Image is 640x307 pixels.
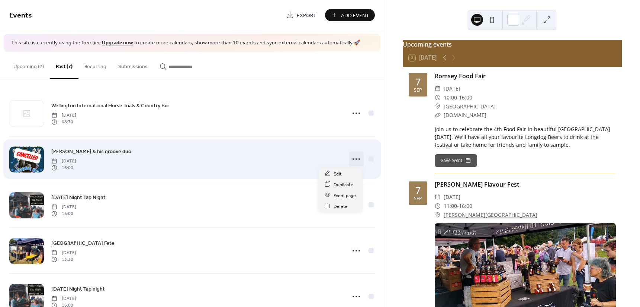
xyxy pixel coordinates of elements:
span: 16:00 [459,202,472,211]
div: Join us to celebrate the 4th Food Fair in beautiful [GEOGRAPHIC_DATA] [DATE]. We'll have all your... [435,125,616,149]
div: ​ [435,102,441,111]
span: This site is currently using the free tier. to create more calendars, show more than 10 events an... [11,39,360,47]
a: [GEOGRAPHIC_DATA] Fete [51,239,115,247]
span: [DATE] [51,249,76,256]
span: [GEOGRAPHIC_DATA] [444,102,496,111]
div: ​ [435,193,441,202]
div: Upcoming events [403,40,622,49]
a: [PERSON_NAME] & his groove duo [51,147,131,156]
div: Sep [414,88,422,93]
a: Upgrade now [102,38,133,48]
span: 08:30 [51,119,76,126]
span: 16:00 [459,93,472,102]
button: Submissions [112,52,154,78]
span: Duplicate [334,181,353,189]
a: [DATE] Night Tap Night [51,193,106,202]
button: Save event [435,154,477,167]
a: [DATE] Night Tap night [51,285,105,293]
span: Edit [334,170,342,178]
span: 16:00 [51,211,76,217]
div: ​ [435,202,441,211]
button: Past (7) [50,52,78,79]
span: [PERSON_NAME] & his groove duo [51,148,131,155]
span: [DATE] [444,84,460,93]
span: 13:30 [51,256,76,263]
div: 7 [415,77,421,86]
span: [DATE] [444,193,460,202]
a: [PERSON_NAME][GEOGRAPHIC_DATA] [444,211,537,219]
span: 10:00 [444,93,457,102]
span: Delete [334,202,348,210]
div: ​ [435,111,441,120]
span: [DATE] [51,158,76,164]
button: Add Event [325,9,375,21]
span: [DATE] [51,295,76,302]
a: Romsey Food Fair [435,72,486,80]
span: Wellington International Horse Trials & Country Fair [51,102,169,110]
div: ​ [435,84,441,93]
span: 16:00 [51,165,76,171]
div: ​ [435,211,441,219]
span: Add Event [341,12,369,19]
span: Event page [334,192,356,199]
div: ​ [435,93,441,102]
div: 7 [415,186,421,195]
span: Export [297,12,316,19]
a: [DOMAIN_NAME] [444,111,486,118]
button: Upcoming (2) [7,52,50,78]
span: 11:00 [444,202,457,211]
a: Wellington International Horse Trials & Country Fair [51,101,169,110]
span: [DATE] Night Tap night [51,285,105,293]
span: Events [9,8,32,23]
button: Recurring [78,52,112,78]
div: Sep [414,196,422,201]
span: [DATE] [51,112,76,118]
div: [PERSON_NAME] Flavour Fest [435,180,616,189]
span: - [457,93,459,102]
span: - [457,202,459,211]
span: [DATE] [51,203,76,210]
a: Export [281,9,322,21]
